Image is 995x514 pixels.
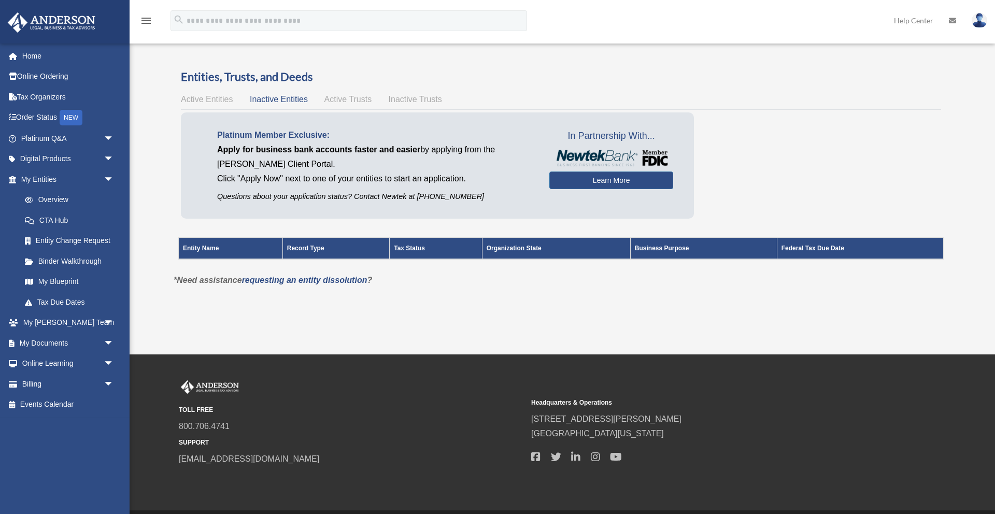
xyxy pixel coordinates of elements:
i: menu [140,15,152,27]
a: requesting an entity dissolution [242,276,367,284]
a: Overview [15,190,119,210]
th: Organization State [482,238,630,260]
span: arrow_drop_down [104,333,124,354]
span: In Partnership With... [549,128,673,145]
span: Inactive Trusts [389,95,442,104]
th: Business Purpose [630,238,777,260]
a: Binder Walkthrough [15,251,124,272]
a: [GEOGRAPHIC_DATA][US_STATE] [531,429,664,438]
a: Platinum Q&Aarrow_drop_down [7,128,130,149]
a: [EMAIL_ADDRESS][DOMAIN_NAME] [179,454,319,463]
span: Inactive Entities [250,95,308,104]
p: Questions about your application status? Contact Newtek at [PHONE_NUMBER] [217,190,534,203]
span: arrow_drop_down [104,128,124,149]
h3: Entities, Trusts, and Deeds [181,69,941,85]
p: by applying from the [PERSON_NAME] Client Portal. [217,142,534,172]
i: search [173,14,184,25]
a: Home [7,46,130,66]
a: My Documentsarrow_drop_down [7,333,130,353]
a: My Entitiesarrow_drop_down [7,169,124,190]
a: Tax Due Dates [15,292,124,312]
a: Learn More [549,172,673,189]
th: Entity Name [179,238,283,260]
a: menu [140,18,152,27]
small: Headquarters & Operations [531,397,876,408]
em: *Need assistance ? [174,276,372,284]
img: Anderson Advisors Platinum Portal [5,12,98,33]
a: Digital Productsarrow_drop_down [7,149,130,169]
span: Apply for business bank accounts faster and easier [217,145,420,154]
a: My Blueprint [15,272,124,292]
p: Platinum Member Exclusive: [217,128,534,142]
span: arrow_drop_down [104,149,124,170]
a: 800.706.4741 [179,422,230,431]
span: arrow_drop_down [104,169,124,190]
span: arrow_drop_down [104,374,124,395]
a: Entity Change Request [15,231,124,251]
th: Federal Tax Due Date [777,238,943,260]
img: User Pic [972,13,987,28]
a: Events Calendar [7,394,130,415]
a: Tax Organizers [7,87,130,107]
a: Billingarrow_drop_down [7,374,130,394]
a: My [PERSON_NAME] Teamarrow_drop_down [7,312,130,333]
div: NEW [60,110,82,125]
img: Anderson Advisors Platinum Portal [179,380,241,394]
p: Click "Apply Now" next to one of your entities to start an application. [217,172,534,186]
small: SUPPORT [179,437,524,448]
a: CTA Hub [15,210,124,231]
th: Record Type [282,238,389,260]
span: Active Entities [181,95,233,104]
img: NewtekBankLogoSM.png [555,150,668,166]
a: [STREET_ADDRESS][PERSON_NAME] [531,415,681,423]
small: TOLL FREE [179,405,524,416]
span: arrow_drop_down [104,312,124,334]
th: Tax Status [390,238,482,260]
span: arrow_drop_down [104,353,124,375]
a: Online Learningarrow_drop_down [7,353,130,374]
a: Online Ordering [7,66,130,87]
span: Active Trusts [324,95,372,104]
a: Order StatusNEW [7,107,130,128]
